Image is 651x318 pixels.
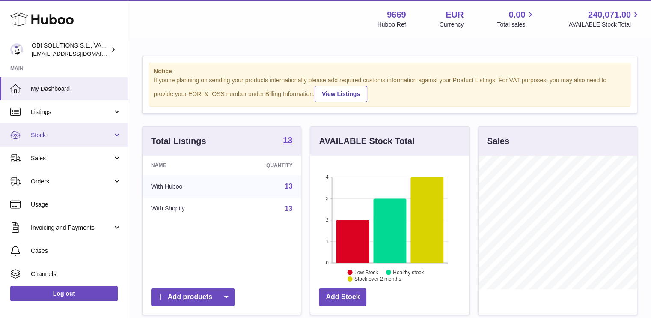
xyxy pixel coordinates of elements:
th: Name [143,156,228,175]
strong: 9669 [387,9,406,21]
h3: AVAILABLE Stock Total [319,135,414,147]
a: 13 [283,136,292,146]
a: Log out [10,286,118,301]
span: [EMAIL_ADDRESS][DOMAIN_NAME] [32,50,126,57]
span: Total sales [497,21,535,29]
a: View Listings [315,86,367,102]
span: My Dashboard [31,85,122,93]
text: Healthy stock [393,269,424,275]
a: Add products [151,288,235,306]
strong: Notice [154,67,626,75]
span: Channels [31,270,122,278]
span: AVAILABLE Stock Total [568,21,641,29]
span: 240,071.00 [588,9,631,21]
h3: Total Listings [151,135,206,147]
span: Orders [31,177,113,186]
a: 0.00 Total sales [497,9,535,29]
span: Usage [31,201,122,209]
span: Stock [31,131,113,139]
a: Add Stock [319,288,366,306]
span: Sales [31,154,113,162]
h3: Sales [487,135,509,147]
img: hello@myobistore.com [10,43,23,56]
strong: EUR [446,9,464,21]
text: 3 [326,196,329,201]
text: Stock over 2 months [354,276,401,282]
strong: 13 [283,136,292,144]
a: 13 [285,183,293,190]
div: Currency [440,21,464,29]
div: OBI SOLUTIONS S.L., VAT: B70911078 [32,42,109,58]
span: Listings [31,108,113,116]
th: Quantity [228,156,301,175]
div: Huboo Ref [378,21,406,29]
text: 0 [326,260,329,265]
text: 2 [326,217,329,222]
span: 0.00 [509,9,526,21]
span: Invoicing and Payments [31,224,113,232]
td: With Huboo [143,175,228,198]
td: With Shopify [143,198,228,220]
text: 4 [326,174,329,180]
span: Cases [31,247,122,255]
text: Low Stock [354,269,378,275]
a: 240,071.00 AVAILABLE Stock Total [568,9,641,29]
text: 1 [326,239,329,244]
a: 13 [285,205,293,212]
div: If you're planning on sending your products internationally please add required customs informati... [154,76,626,102]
